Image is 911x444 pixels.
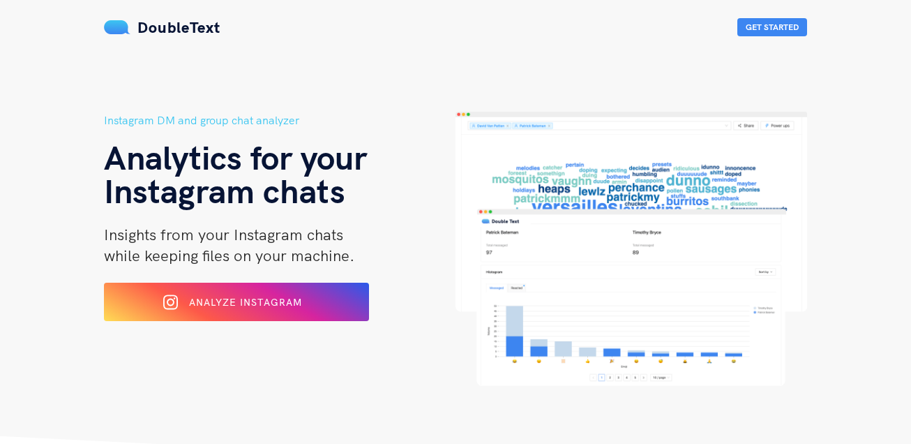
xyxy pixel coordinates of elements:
h5: Instagram DM and group chat analyzer [104,112,455,129]
img: mS3x8y1f88AAAAABJRU5ErkJggg== [104,20,130,34]
span: Analytics for your [104,136,367,178]
span: while keeping files on your machine. [104,246,354,265]
button: Analyze Instagram [104,283,369,321]
span: Insights from your Instagram chats [104,225,343,244]
a: DoubleText [104,17,220,37]
a: Analyze Instagram [104,301,369,313]
img: hero [455,112,807,386]
button: Get Started [737,18,807,36]
span: Analyze Instagram [189,296,302,309]
span: Instagram chats [104,170,345,212]
span: DoubleText [137,17,220,37]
